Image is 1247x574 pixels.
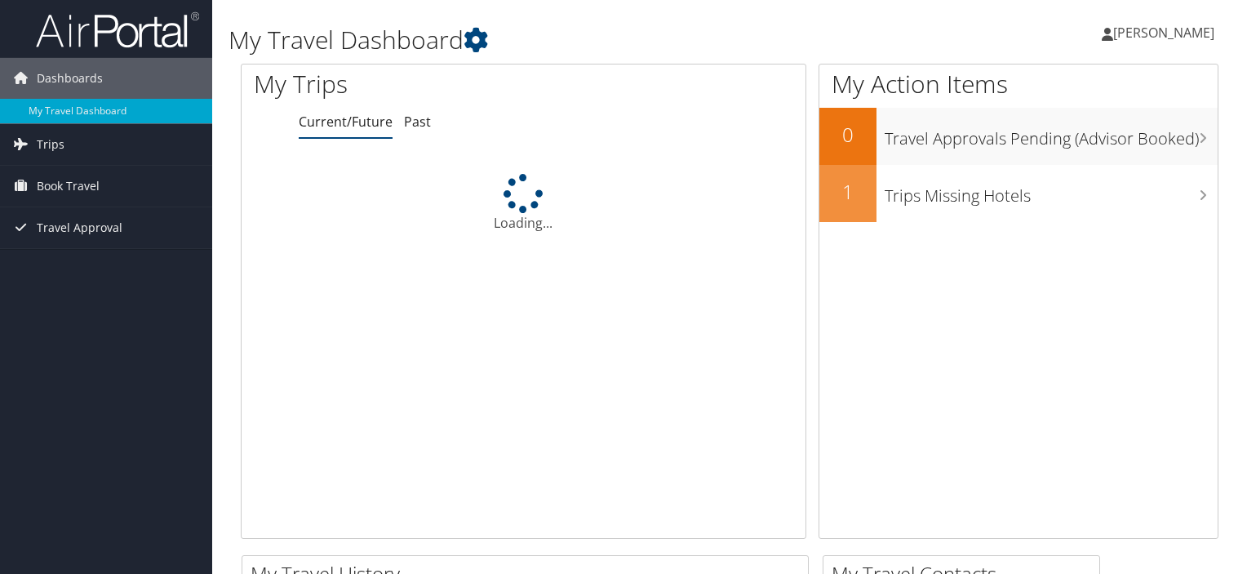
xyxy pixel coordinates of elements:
span: Book Travel [37,166,100,207]
a: [PERSON_NAME] [1102,8,1231,57]
h3: Trips Missing Hotels [885,176,1218,207]
h2: 1 [819,178,876,206]
img: airportal-logo.png [36,11,199,49]
a: 1Trips Missing Hotels [819,165,1218,222]
span: Dashboards [37,58,103,99]
span: Travel Approval [37,207,122,248]
h1: My Travel Dashboard [229,23,897,57]
h2: 0 [819,121,876,149]
span: [PERSON_NAME] [1113,24,1214,42]
span: Trips [37,124,64,165]
h3: Travel Approvals Pending (Advisor Booked) [885,119,1218,150]
h1: My Action Items [819,67,1218,101]
a: 0Travel Approvals Pending (Advisor Booked) [819,108,1218,165]
h1: My Trips [254,67,558,101]
div: Loading... [242,174,805,233]
a: Past [404,113,431,131]
a: Current/Future [299,113,393,131]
